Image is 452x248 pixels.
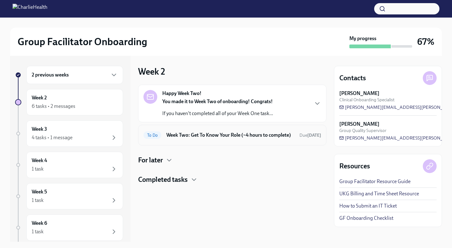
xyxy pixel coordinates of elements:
[32,166,44,172] div: 1 task
[138,156,326,165] div: For later
[15,89,123,115] a: Week 26 tasks • 2 messages
[32,94,47,101] h6: Week 2
[162,110,273,117] p: If you haven't completed all of your Week One task...
[15,214,123,241] a: Week 61 task
[339,128,386,134] span: Group Quality Supervisor
[15,120,123,147] a: Week 34 tasks • 1 message
[162,90,202,97] strong: Happy Week Two!
[166,132,294,139] h6: Week Two: Get To Know Your Role (~4 hours to complete)
[339,190,419,197] a: UKG Billing and Time Sheet Resource
[32,220,47,227] h6: Week 6
[349,35,376,42] strong: My progress
[138,175,326,184] div: Completed tasks
[15,183,123,209] a: Week 51 task
[13,4,47,14] img: CharlieHealth
[32,188,47,195] h6: Week 5
[162,98,273,104] strong: You made it to Week Two of onboarding! Congrats!
[26,66,123,84] div: 2 previous weeks
[15,152,123,178] a: Week 41 task
[32,103,75,110] div: 6 tasks • 2 messages
[32,126,47,133] h6: Week 3
[138,156,163,165] h4: For later
[138,66,165,77] h3: Week 2
[32,228,44,235] div: 1 task
[339,215,393,222] a: GF Onboarding Checklist
[339,161,370,171] h4: Resources
[143,133,161,138] span: To Do
[339,73,366,83] h4: Contacts
[138,175,188,184] h4: Completed tasks
[18,35,147,48] h2: Group Facilitator Onboarding
[307,133,321,138] strong: [DATE]
[299,133,321,138] span: Due
[299,132,321,138] span: September 29th, 2025 10:00
[339,203,397,209] a: How to Submit an IT Ticket
[339,97,395,103] span: Clinical Onboarding Specialist
[417,36,434,47] h3: 67%
[339,90,379,97] strong: [PERSON_NAME]
[32,157,47,164] h6: Week 4
[32,71,69,78] h6: 2 previous weeks
[339,121,379,128] strong: [PERSON_NAME]
[143,130,321,140] a: To DoWeek Two: Get To Know Your Role (~4 hours to complete)Due[DATE]
[32,134,73,141] div: 4 tasks • 1 message
[32,197,44,204] div: 1 task
[339,178,411,185] a: Group Facilitator Resource Guide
